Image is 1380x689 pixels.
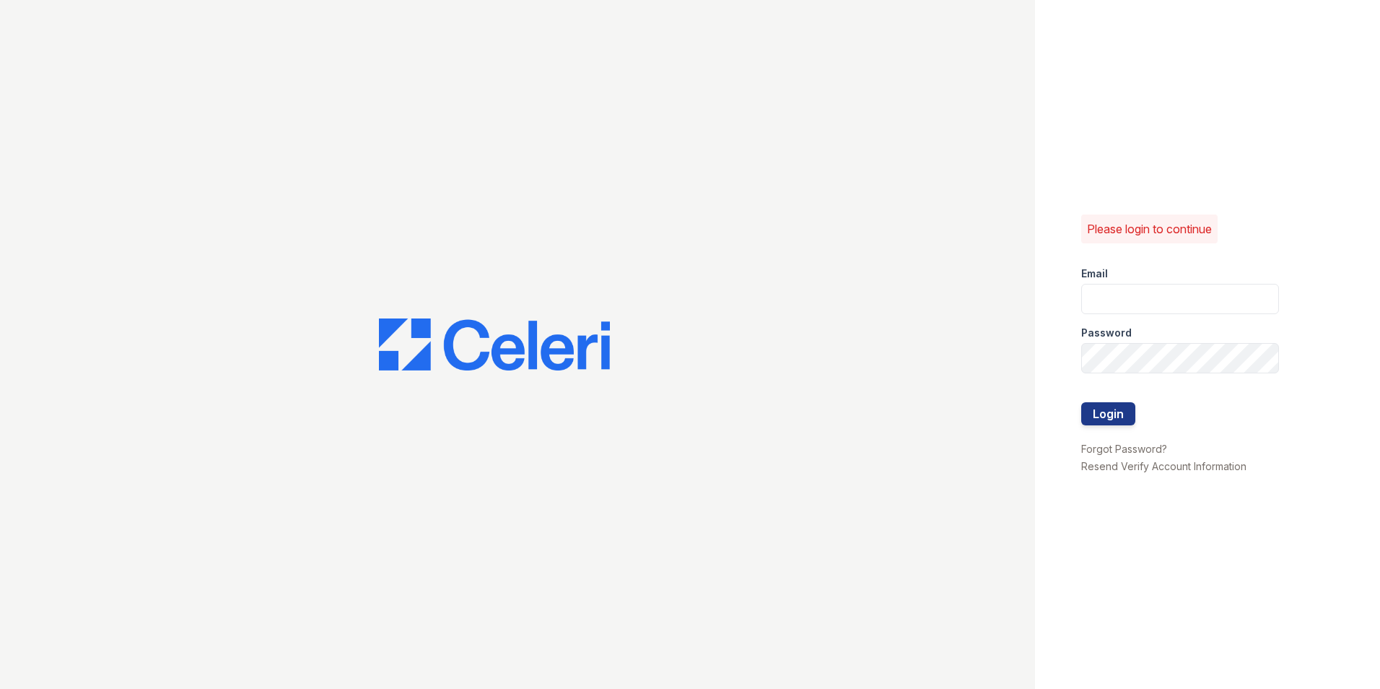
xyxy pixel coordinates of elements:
button: Login [1081,402,1135,425]
a: Forgot Password? [1081,443,1167,455]
img: CE_Logo_Blue-a8612792a0a2168367f1c8372b55b34899dd931a85d93a1a3d3e32e68fde9ad4.png [379,318,610,370]
label: Email [1081,266,1108,281]
label: Password [1081,326,1132,340]
p: Please login to continue [1087,220,1212,238]
a: Resend Verify Account Information [1081,460,1246,472]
